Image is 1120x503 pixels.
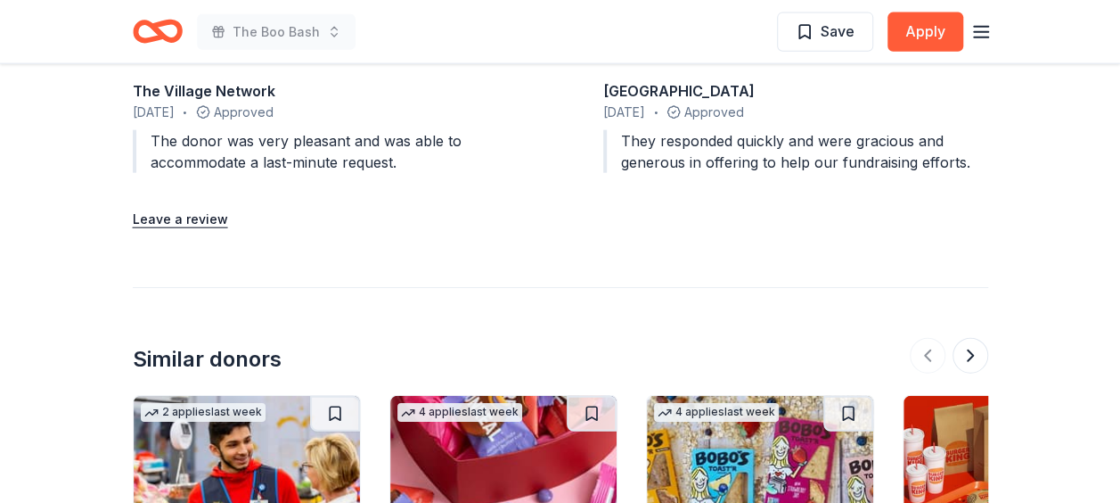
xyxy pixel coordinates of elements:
div: The donor was very pleasant and was able to accommodate a last-minute request. [133,130,518,173]
a: Home [133,11,183,53]
div: [GEOGRAPHIC_DATA] [603,80,988,102]
div: Approved [133,102,518,123]
span: Save [821,20,854,43]
div: They responded quickly and were gracious and generous in offering to help our fundraising efforts. [603,130,988,173]
span: [DATE] [603,102,645,123]
div: 2 applies last week [141,403,266,422]
span: • [183,105,187,120]
button: The Boo Bash [197,14,356,50]
div: The Village Network [133,80,518,102]
div: Approved [603,102,988,123]
span: [DATE] [133,102,175,123]
div: 4 applies last week [397,403,522,422]
div: 4 applies last week [654,403,779,422]
button: Leave a review [133,209,228,230]
span: • [653,105,658,120]
span: The Boo Bash [233,21,320,43]
button: Apply [887,12,963,52]
div: Similar donors [133,345,282,374]
button: Save [777,12,873,52]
